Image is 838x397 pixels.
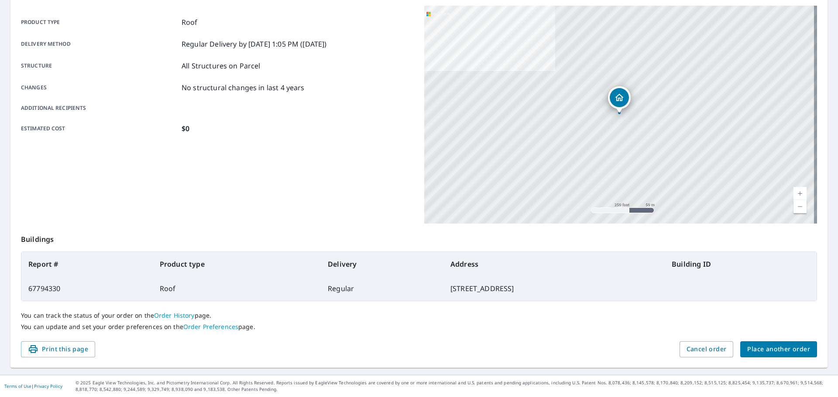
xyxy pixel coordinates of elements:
th: Delivery [321,252,443,276]
p: You can update and set your order preferences on the page. [21,323,817,331]
span: Place another order [747,344,810,355]
a: Order History [154,311,195,319]
p: Regular Delivery by [DATE] 1:05 PM ([DATE]) [182,39,326,49]
p: You can track the status of your order on the page. [21,312,817,319]
td: 67794330 [21,276,153,301]
th: Report # [21,252,153,276]
p: Additional recipients [21,104,178,112]
a: Current Level 17, Zoom In [793,187,807,200]
p: Delivery method [21,39,178,49]
a: Privacy Policy [34,383,62,389]
p: © 2025 Eagle View Technologies, Inc. and Pictometry International Corp. All Rights Reserved. Repo... [76,380,834,393]
p: Estimated cost [21,123,178,134]
a: Current Level 17, Zoom Out [793,200,807,213]
button: Print this page [21,341,95,357]
td: Roof [153,276,321,301]
th: Product type [153,252,321,276]
p: Product type [21,17,178,27]
th: Address [443,252,665,276]
button: Place another order [740,341,817,357]
th: Building ID [665,252,817,276]
button: Cancel order [680,341,734,357]
a: Order Preferences [183,322,238,331]
span: Cancel order [687,344,727,355]
p: $0 [182,123,189,134]
p: Buildings [21,224,817,251]
td: Regular [321,276,443,301]
td: [STREET_ADDRESS] [443,276,665,301]
div: Dropped pin, building 1, Residential property, 617 Hill Cir Glenview, IL 60025 [608,86,631,113]
p: | [4,383,62,389]
p: Structure [21,61,178,71]
span: Print this page [28,344,88,355]
p: Changes [21,82,178,93]
p: Roof [182,17,198,27]
p: All Structures on Parcel [182,61,261,71]
p: No structural changes in last 4 years [182,82,305,93]
a: Terms of Use [4,383,31,389]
